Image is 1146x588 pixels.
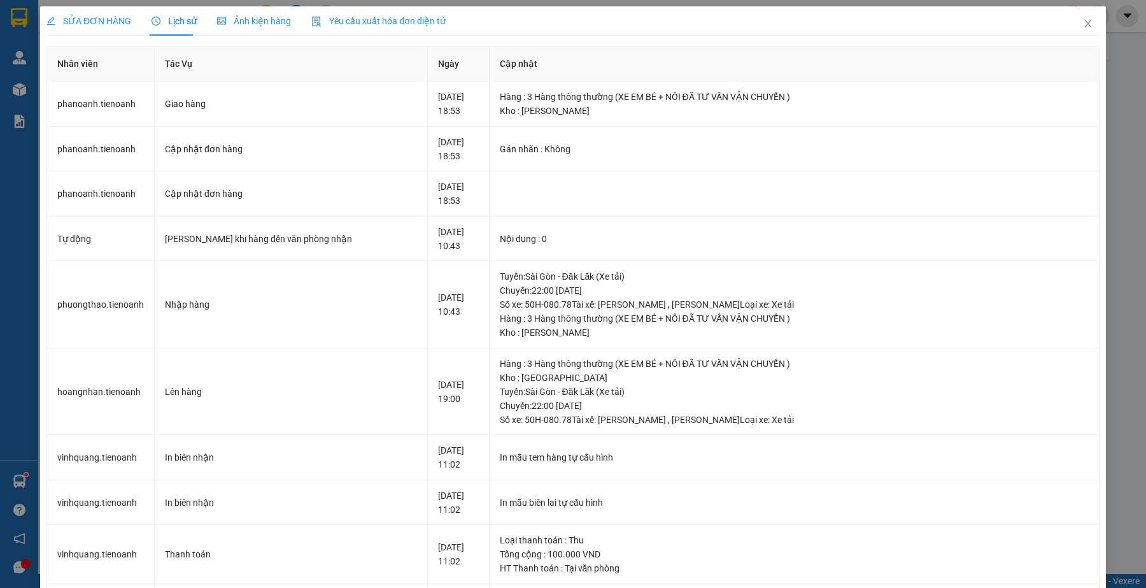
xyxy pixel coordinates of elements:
[165,97,417,111] div: Giao hàng
[500,104,1089,118] div: Kho : [PERSON_NAME]
[500,357,1089,371] div: Hàng : 3 Hàng thông thường (XE EM BÉ + NÔI ĐÃ TƯ VẤN VẬN CHUYỂN )
[438,90,479,118] div: [DATE] 18:53
[46,16,131,26] span: SỬA ĐƠN HÀNG
[46,17,55,25] span: edit
[438,378,479,406] div: [DATE] 19:00
[165,496,417,510] div: In biên nhận
[428,47,490,82] th: Ngày
[500,561,1089,575] div: HT Thanh toán : Tại văn phòng
[47,171,155,217] td: phanoanh.tienoanh
[311,17,322,27] img: icon
[438,290,479,319] div: [DATE] 10:43
[165,232,417,246] div: [PERSON_NAME] khi hàng đến văn phòng nhận
[155,47,428,82] th: Tác Vụ
[217,17,226,25] span: picture
[165,142,417,156] div: Cập nhật đơn hàng
[500,312,1089,326] div: Hàng : 3 Hàng thông thường (XE EM BÉ + NÔI ĐÃ TƯ VẤN VẬN CHUYỂN )
[490,47,1100,82] th: Cập nhật
[165,450,417,464] div: In biên nhận
[438,225,479,253] div: [DATE] 10:43
[165,187,417,201] div: Cập nhật đơn hàng
[152,16,197,26] span: Lịch sử
[500,385,1089,427] div: Tuyến : Sài Gòn - Đăk Lăk (Xe tải) Chuyến: 22:00 [DATE] Số xe: 50H-080.78 Tài xế: [PERSON_NAME] ,...
[165,298,417,312] div: Nhập hàng
[1070,6,1106,42] button: Close
[47,348,155,436] td: hoangnhan.tienoanh
[500,547,1089,561] div: Tổng cộng : 100.000 VND
[311,16,446,26] span: Yêu cầu xuất hóa đơn điện tử
[438,180,479,208] div: [DATE] 18:53
[500,269,1089,312] div: Tuyến : Sài Gòn - Đăk Lăk (Xe tải) Chuyến: 22:00 [DATE] Số xe: 50H-080.78 Tài xế: [PERSON_NAME] ,...
[152,17,160,25] span: clock-circle
[165,385,417,399] div: Lên hàng
[500,232,1089,246] div: Nội dung : 0
[500,142,1089,156] div: Gán nhãn : Không
[47,217,155,262] td: Tự động
[47,82,155,127] td: phanoanh.tienoanh
[47,480,155,526] td: vinhquang.tienoanh
[438,489,479,517] div: [DATE] 11:02
[47,47,155,82] th: Nhân viên
[438,135,479,163] div: [DATE] 18:53
[500,371,1089,385] div: Kho : [GEOGRAPHIC_DATA]
[500,326,1089,340] div: Kho : [PERSON_NAME]
[47,261,155,348] td: phuongthao.tienoanh
[500,90,1089,104] div: Hàng : 3 Hàng thông thường (XE EM BÉ + NÔI ĐÃ TƯ VẤN VẬN CHUYỂN )
[500,496,1089,510] div: In mẫu biên lai tự cấu hình
[438,540,479,568] div: [DATE] 11:02
[500,533,1089,547] div: Loại thanh toán : Thu
[1083,18,1093,29] span: close
[47,435,155,480] td: vinhquang.tienoanh
[438,443,479,471] div: [DATE] 11:02
[217,16,291,26] span: Ảnh kiện hàng
[47,127,155,172] td: phanoanh.tienoanh
[47,525,155,584] td: vinhquang.tienoanh
[165,547,417,561] div: Thanh toán
[500,450,1089,464] div: In mẫu tem hàng tự cấu hình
